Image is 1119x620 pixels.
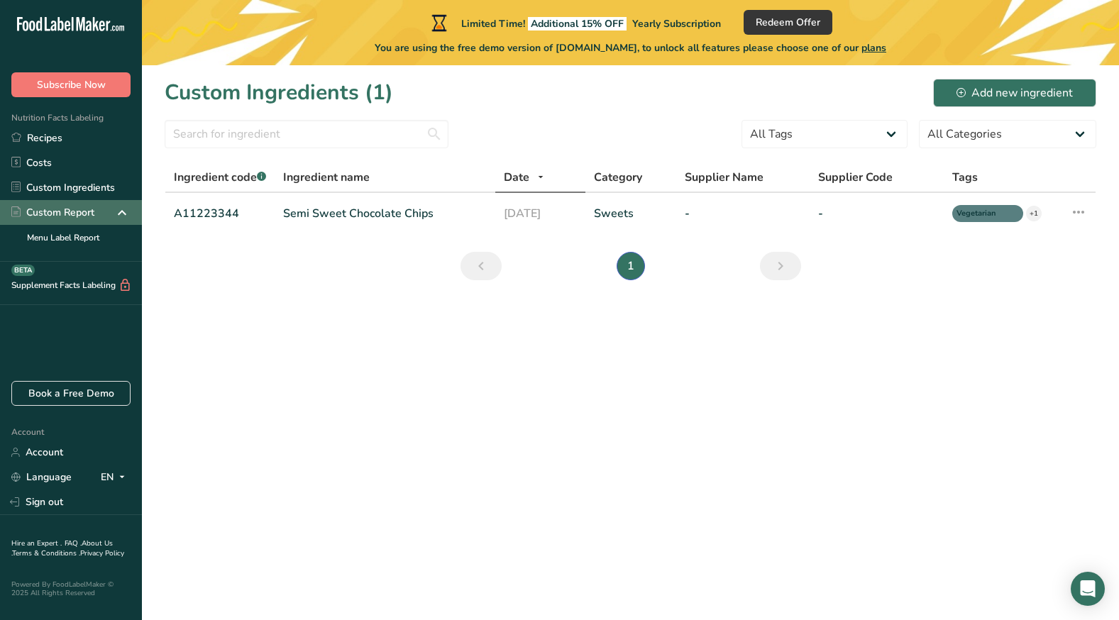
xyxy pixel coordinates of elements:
span: plans [861,41,886,55]
button: Add new ingredient [933,79,1096,107]
a: Semi Sweet Chocolate Chips [283,205,487,222]
a: - [685,205,801,222]
div: BETA [11,265,35,276]
div: EN [101,469,131,486]
div: Add new ingredient [957,84,1073,101]
a: [DATE] [504,205,577,222]
span: Ingredient code [174,170,266,185]
span: Category [594,169,642,186]
span: Additional 15% OFF [528,17,627,31]
a: A11223344 [174,205,266,222]
div: Custom Report [11,205,94,220]
span: Yearly Subscription [632,17,721,31]
input: Search for ingredient [165,120,448,148]
div: Open Intercom Messenger [1071,572,1105,606]
a: - [818,205,935,222]
span: Subscribe Now [37,77,106,92]
div: Limited Time! [429,14,721,31]
a: Privacy Policy [80,548,124,558]
a: FAQ . [65,538,82,548]
span: Date [504,169,529,186]
a: Book a Free Demo [11,381,131,406]
a: Terms & Conditions . [12,548,80,558]
a: Hire an Expert . [11,538,62,548]
span: Redeem Offer [756,15,820,30]
span: Vegetarian [957,208,1006,220]
span: Supplier Name [685,169,764,186]
a: Next [760,252,801,280]
span: Supplier Code [818,169,893,186]
a: Sweets [594,205,668,222]
span: Ingredient name [283,169,370,186]
a: Previous [461,252,502,280]
button: Subscribe Now [11,72,131,97]
div: Powered By FoodLabelMaker © 2025 All Rights Reserved [11,580,131,597]
h1: Custom Ingredients (1) [165,77,393,109]
span: Tags [952,169,978,186]
button: Redeem Offer [744,10,832,35]
a: About Us . [11,538,113,558]
div: +1 [1026,206,1042,221]
a: Language [11,465,72,489]
span: You are using the free demo version of [DOMAIN_NAME], to unlock all features please choose one of... [375,40,886,55]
